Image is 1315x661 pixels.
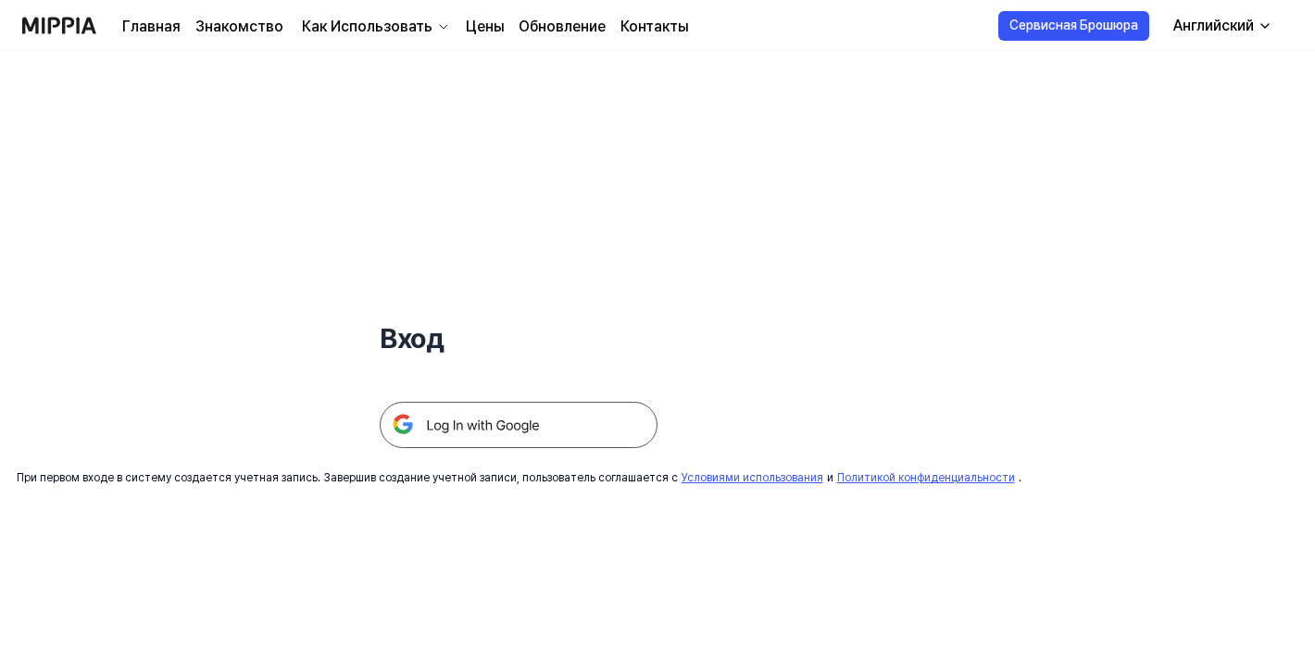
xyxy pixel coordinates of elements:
button: Английский [1158,7,1284,44]
ya-tr-span: Обновление [519,18,606,35]
ya-tr-span: Знакомство [195,18,283,35]
ya-tr-span: Контакты [620,18,688,35]
a: Контакты [620,16,688,38]
a: Условиями использования [682,471,823,484]
ya-tr-span: Английский [1173,17,1254,34]
button: Как Использовать [298,16,451,38]
img: Кнопка входа в Google [380,402,657,448]
ya-tr-span: При первом входе в систему создается учетная запись. Завершив создание учетной записи, пользовате... [17,471,678,484]
ya-tr-span: . [1019,471,1021,484]
ya-tr-span: и [827,471,833,484]
ya-tr-span: Цены [466,18,504,35]
ya-tr-span: Главная [122,18,181,35]
a: Политикой конфиденциальности [837,471,1015,484]
ya-tr-span: Как Использовать [302,18,432,35]
a: Знакомство [195,16,283,38]
a: Цены [466,16,504,38]
a: Обновление [519,16,606,38]
ya-tr-span: Сервисная Брошюра [1009,17,1138,35]
ya-tr-span: Вход [380,321,444,355]
button: Сервисная Брошюра [998,11,1149,41]
a: Главная [122,16,181,38]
